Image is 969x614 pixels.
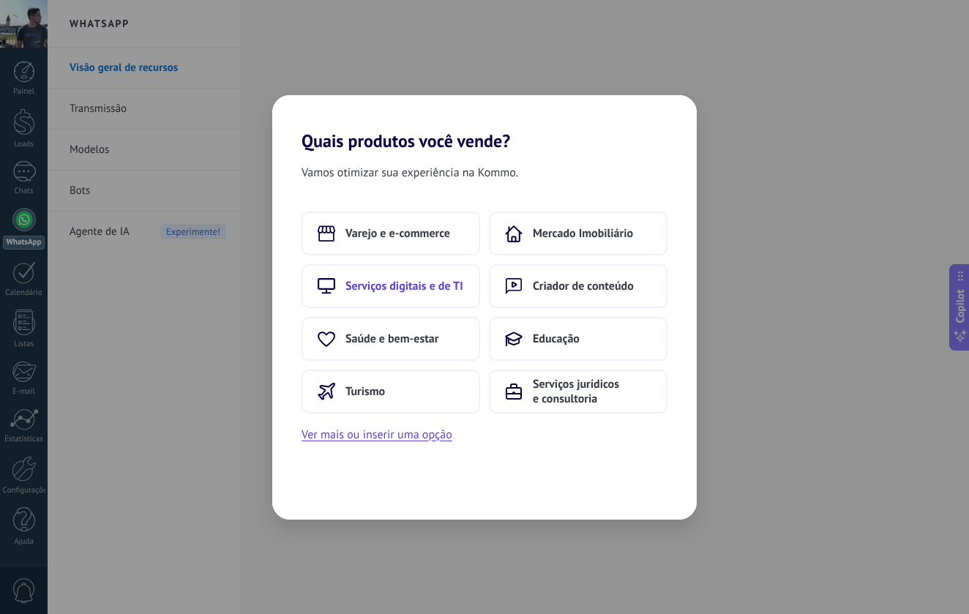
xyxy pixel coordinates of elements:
span: Vamos otimizar sua experiência na Kommo. [302,163,518,182]
span: Serviços digitais e de TI [345,279,463,293]
button: Serviços digitais e de TI [302,264,480,308]
span: Serviços jurídicos e consultoria [533,377,651,406]
button: Criador de conteúdo [489,264,667,308]
span: Educação [533,332,580,346]
button: Saúde e bem-estar [302,317,480,361]
button: Mercado Imobiliário [489,211,667,255]
span: Turismo [345,384,385,399]
span: Mercado Imobiliário [533,226,633,241]
span: Saúde e bem-estar [345,332,438,346]
button: Educação [489,317,667,361]
span: Varejo e e-commerce [345,226,450,241]
button: Ver mais ou inserir uma opção [302,425,452,444]
button: Serviços jurídicos e consultoria [489,370,667,413]
span: Criador de conteúdo [533,279,634,293]
h2: Quais produtos você vende? [272,95,697,151]
button: Turismo [302,370,480,413]
button: Varejo e e-commerce [302,211,480,255]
